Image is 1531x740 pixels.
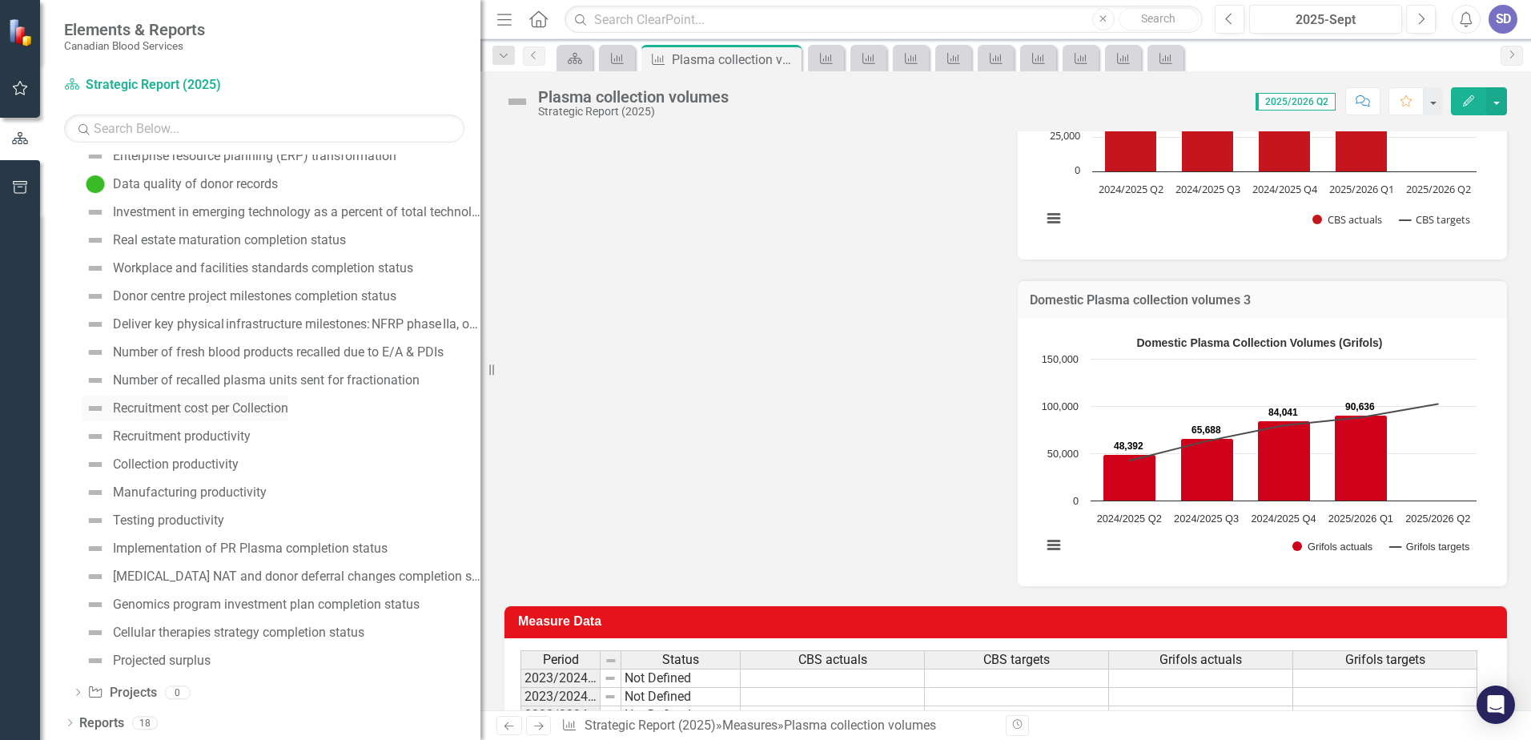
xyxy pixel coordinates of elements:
[604,690,617,703] img: 8DAGhfEEPCf229AAAAAElFTkSuQmCC
[604,672,617,685] img: 8DAGhfEEPCf229AAAAAElFTkSuQmCC
[8,18,36,46] img: ClearPoint Strategy
[672,50,798,70] div: Plasma collection volumes
[79,714,124,733] a: Reports
[165,686,191,699] div: 0
[113,513,224,528] div: Testing productivity
[82,480,267,505] a: Manufacturing productivity
[1405,513,1470,525] text: 2025/2026 Q2
[983,653,1050,667] span: CBS targets
[86,567,105,586] img: Not Defined
[113,569,480,584] div: [MEDICAL_DATA] NAT and donor deferral changes completion status
[86,595,105,614] img: Not Defined
[113,541,388,556] div: Implementation of PR Plasma completion status
[1335,416,1388,501] path: 2025/2026 Q1, 90,636. Grifols actuals.
[1489,5,1517,34] button: SD
[1075,163,1080,177] text: 0
[604,709,617,722] img: 8DAGhfEEPCf229AAAAAElFTkSuQmCC
[1345,401,1375,412] text: 90,636
[86,511,105,530] img: Not Defined
[1159,653,1242,667] span: Grifols actuals
[621,669,741,688] td: Not Defined
[1268,407,1298,418] text: 84,041
[82,368,420,393] a: Number of recalled plasma units sent for fractionation
[113,654,211,668] div: Projected surplus
[662,653,699,667] span: Status
[518,614,1499,629] h3: Measure Data
[561,717,994,735] div: » »
[520,688,601,706] td: 2023/2024 Q2
[1406,182,1471,196] text: 2025/2026 Q2
[113,373,420,388] div: Number of recalled plasma units sent for fractionation
[1043,207,1065,230] button: View chart menu, Domestic Plasma collection volumes (CBS)
[86,399,105,418] img: Not Defined
[520,706,601,725] td: 2023/2024 Q3
[86,231,105,250] img: Not Defined
[86,343,105,362] img: Not Defined
[798,653,867,667] span: CBS actuals
[1136,336,1382,349] text: Domestic Plasma Collection Volumes (Grifols)
[1119,8,1199,30] button: Search
[1042,400,1079,412] text: 100,000
[132,716,158,730] div: 18
[64,20,205,39] span: Elements & Reports
[82,340,444,365] a: Number of fresh blood products recalled due to E/A & PDIs
[64,115,464,143] input: Search Below...
[113,205,480,219] div: Investment in emerging technology as a percent of total technology spend
[113,317,480,332] div: Deliver key physical infrastructure milestones: NFRP phase IIa, opening the 11th plasma collectio...
[82,424,251,449] a: Recruitment productivity
[1050,128,1080,143] text: 25,000
[565,6,1203,34] input: Search ClearPoint...
[113,289,396,304] div: Donor centre project milestones completion status
[784,718,936,733] div: Plasma collection volumes
[1034,330,1485,570] svg: Interactive chart
[82,620,364,645] a: Cellular therapies strategy completion status
[86,315,105,334] img: Not Defined
[1400,212,1470,227] button: Show CBS targets
[113,597,420,612] div: Genomics program investment plan completion status
[1328,513,1393,525] text: 2025/2026 Q1
[1034,330,1491,570] div: Domestic Plasma Collection Volumes (Grifols). Highcharts interactive chart.
[82,199,480,225] a: Investment in emerging technology as a percent of total technology spend
[1249,5,1402,34] button: 2025-Sept
[1312,212,1383,227] button: Show CBS actuals
[64,76,264,95] a: Strategic Report (2025)
[82,312,480,337] a: Deliver key physical infrastructure milestones: NFRP phase IIa, opening the 11th plasma collectio...
[1181,439,1234,501] path: 2024/2025 Q3, 65,688. Grifols actuals.
[1114,440,1143,452] text: 48,392
[113,429,251,444] div: Recruitment productivity
[82,284,396,309] a: Donor centre project milestones completion status
[82,564,480,589] a: [MEDICAL_DATA] NAT and donor deferral changes completion status
[87,684,156,702] a: Projects
[82,648,211,674] a: Projected surplus
[504,89,530,115] img: Not Defined
[86,175,105,194] img: On Target
[82,255,413,281] a: Workplace and facilities standards completion status
[1256,93,1336,111] span: 2025/2026 Q2
[82,508,224,533] a: Testing productivity
[86,203,105,222] img: Not Defined
[1047,448,1079,460] text: 50,000
[1030,293,1495,308] h3: Domestic Plasma collection volumes 3
[82,227,346,253] a: Real estate maturation completion status
[113,485,267,500] div: Manufacturing productivity
[621,688,741,706] td: Not Defined
[64,39,205,52] small: Canadian Blood Services
[86,427,105,446] img: Not Defined
[86,371,105,390] img: Not Defined
[86,259,105,278] img: Not Defined
[113,149,396,163] div: Enterprise resource planning (ERP) transformation
[1292,541,1373,553] button: Show Grifols actuals
[1175,182,1240,196] text: 2024/2025 Q3
[113,401,288,416] div: Recruitment cost per Collection
[86,287,105,306] img: Not Defined
[86,147,105,166] img: Not Defined
[113,177,278,191] div: Data quality of donor records
[82,452,239,477] a: Collection productivity
[82,171,278,197] a: Data quality of donor records
[1191,424,1221,436] text: 65,688
[722,718,778,733] a: Measures
[1255,10,1396,30] div: 2025-Sept
[605,654,617,667] img: 8DAGhfEEPCf229AAAAAElFTkSuQmCC
[82,536,388,561] a: Implementation of PR Plasma completion status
